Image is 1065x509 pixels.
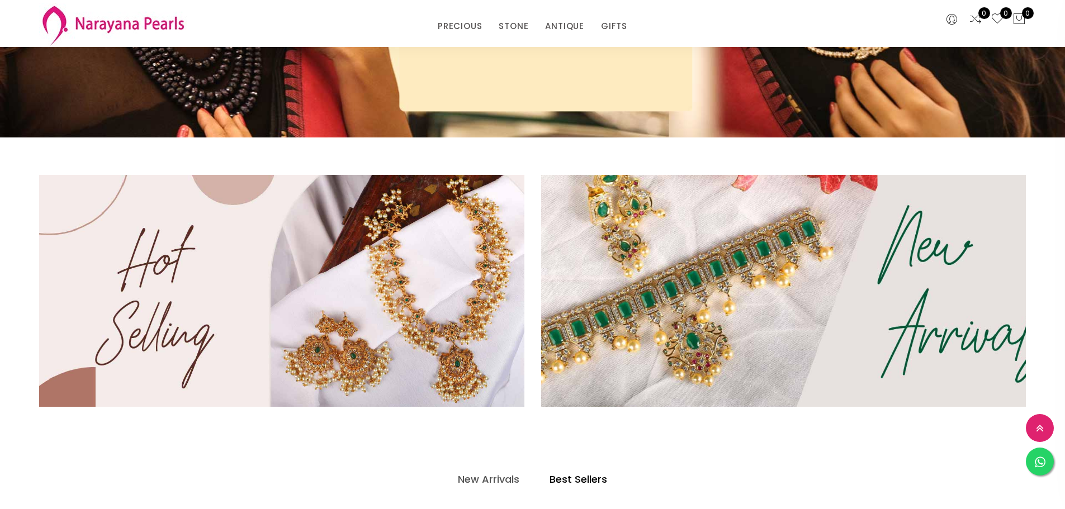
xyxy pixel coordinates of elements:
a: 0 [969,12,982,27]
h4: New Arrivals [458,473,519,486]
a: STONE [499,18,528,35]
span: 0 [1022,7,1034,19]
a: 0 [991,12,1004,27]
a: PRECIOUS [438,18,482,35]
a: GIFTS [601,18,627,35]
h4: Best Sellers [550,473,607,486]
span: 0 [1000,7,1012,19]
span: 0 [978,7,990,19]
a: ANTIQUE [545,18,584,35]
button: 0 [1012,12,1026,27]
